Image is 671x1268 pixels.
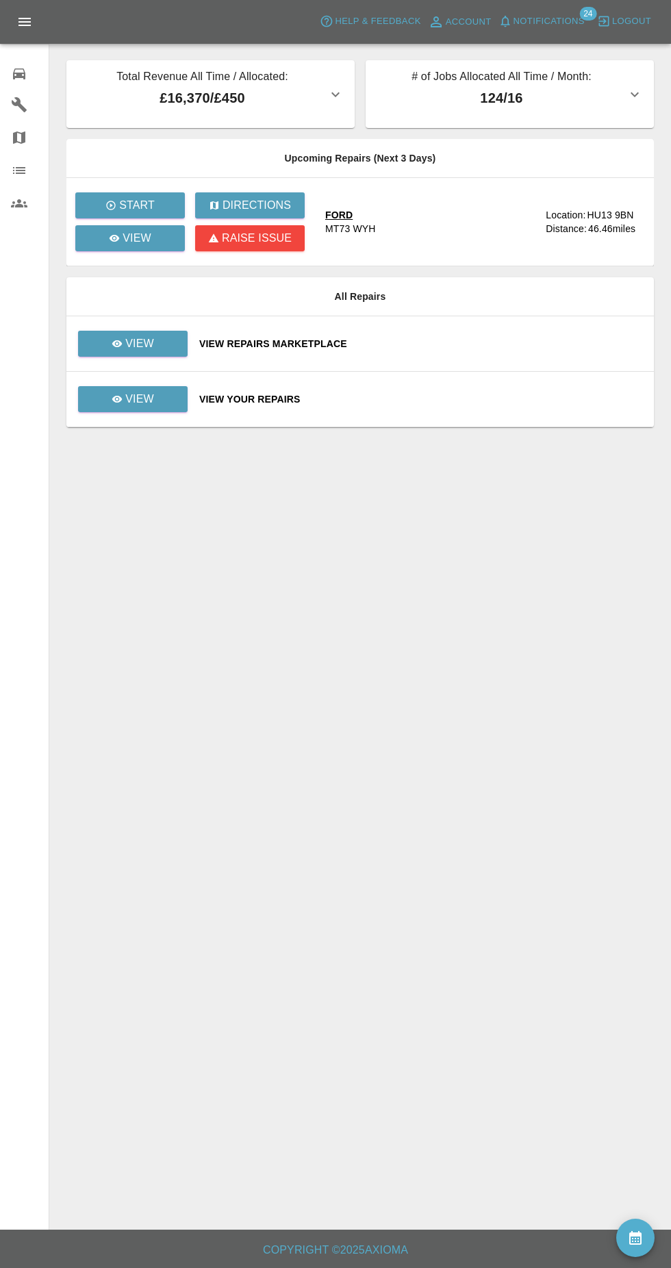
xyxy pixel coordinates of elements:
[75,225,185,251] a: View
[223,197,291,214] p: Directions
[446,14,492,30] span: Account
[325,222,376,236] div: MT73 WYH
[366,60,654,128] button: # of Jobs Allocated All Time / Month:124/16
[199,337,643,351] a: View Repairs Marketplace
[546,208,585,222] div: Location:
[123,230,151,246] p: View
[594,11,655,32] button: Logout
[425,11,495,33] a: Account
[199,392,643,406] a: View Your Repairs
[125,335,154,352] p: View
[335,14,420,29] span: Help & Feedback
[377,68,626,88] p: # of Jobs Allocated All Time / Month:
[316,11,424,32] button: Help & Feedback
[119,197,155,214] p: Start
[66,60,355,128] button: Total Revenue All Time / Allocated:£16,370/£450
[325,208,376,222] div: FORD
[616,1219,655,1257] button: availability
[77,393,188,404] a: View
[195,192,305,218] button: Directions
[195,225,305,251] button: Raise issue
[546,208,643,236] a: Location:HU13 9BNDistance:46.46miles
[612,14,651,29] span: Logout
[377,88,626,108] p: 124 / 16
[514,14,585,29] span: Notifications
[75,192,185,218] button: Start
[77,88,327,108] p: £16,370 / £450
[66,277,654,316] th: All Repairs
[125,391,154,407] p: View
[222,230,292,246] p: Raise issue
[587,208,633,222] div: HU13 9BN
[8,5,41,38] button: Open drawer
[77,338,188,348] a: View
[588,222,643,236] div: 46.46 miles
[78,386,188,412] a: View
[11,1241,660,1260] h6: Copyright © 2025 Axioma
[579,7,596,21] span: 24
[78,331,188,357] a: View
[495,11,588,32] button: Notifications
[325,208,535,236] a: FORDMT73 WYH
[77,68,327,88] p: Total Revenue All Time / Allocated:
[546,222,587,236] div: Distance:
[66,139,654,178] th: Upcoming Repairs (Next 3 Days)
